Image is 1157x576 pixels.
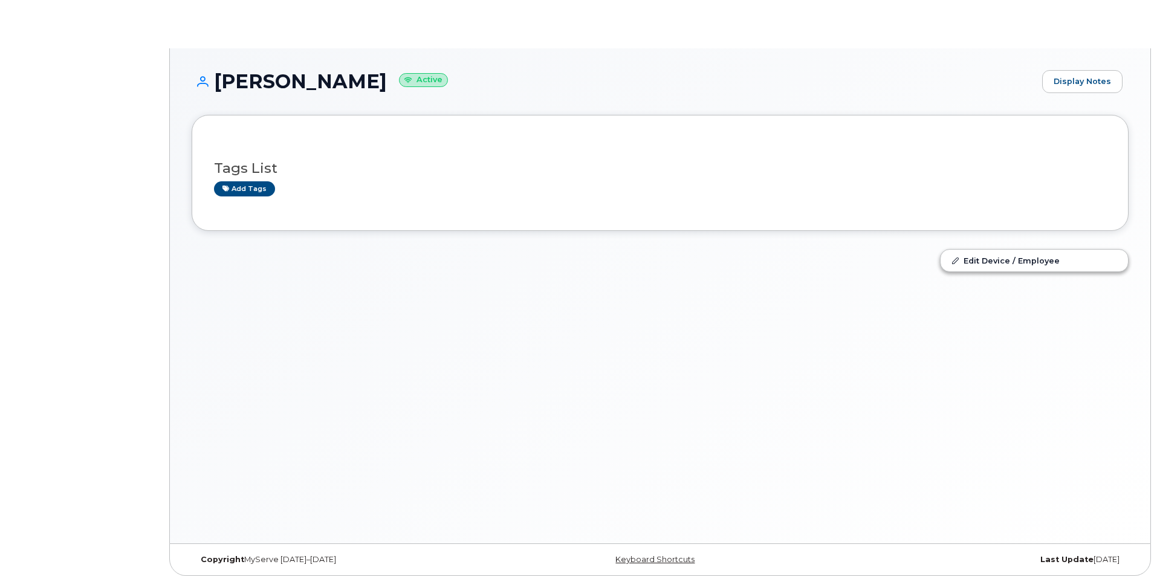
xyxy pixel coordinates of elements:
[192,71,1036,92] h1: [PERSON_NAME]
[201,555,244,564] strong: Copyright
[1040,555,1094,564] strong: Last Update
[615,555,695,564] a: Keyboard Shortcuts
[816,555,1129,565] div: [DATE]
[214,161,1106,176] h3: Tags List
[941,250,1128,271] a: Edit Device / Employee
[1042,70,1123,93] a: Display Notes
[192,555,504,565] div: MyServe [DATE]–[DATE]
[399,73,448,87] small: Active
[214,181,275,196] a: Add tags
